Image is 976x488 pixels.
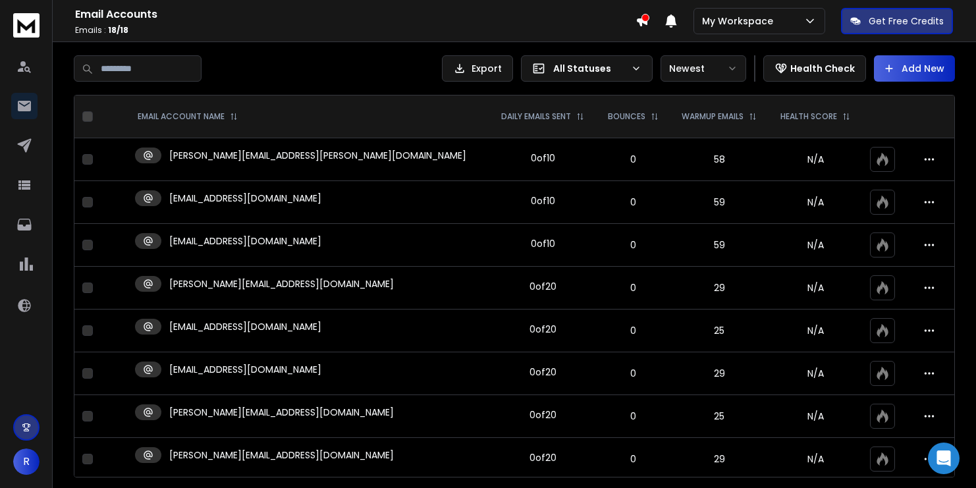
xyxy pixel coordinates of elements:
[531,151,555,165] div: 0 of 10
[553,62,626,75] p: All Statuses
[13,448,40,475] button: R
[604,196,662,209] p: 0
[169,149,466,162] p: [PERSON_NAME][EMAIL_ADDRESS][PERSON_NAME][DOMAIN_NAME]
[776,367,854,380] p: N/A
[869,14,944,28] p: Get Free Credits
[529,451,556,464] div: 0 of 20
[604,324,662,337] p: 0
[776,196,854,209] p: N/A
[529,366,556,379] div: 0 of 20
[529,323,556,336] div: 0 of 20
[169,363,321,376] p: [EMAIL_ADDRESS][DOMAIN_NAME]
[928,443,960,474] div: Open Intercom Messenger
[13,13,40,38] img: logo
[169,192,321,205] p: [EMAIL_ADDRESS][DOMAIN_NAME]
[776,324,854,337] p: N/A
[604,452,662,466] p: 0
[682,111,744,122] p: WARMUP EMAILS
[531,194,555,207] div: 0 of 10
[442,55,513,82] button: Export
[108,24,128,36] span: 18 / 18
[138,111,238,122] div: EMAIL ACCOUNT NAME
[702,14,778,28] p: My Workspace
[670,181,769,224] td: 59
[604,281,662,294] p: 0
[670,224,769,267] td: 59
[670,267,769,310] td: 29
[763,55,866,82] button: Health Check
[670,352,769,395] td: 29
[776,452,854,466] p: N/A
[604,410,662,423] p: 0
[670,310,769,352] td: 25
[604,367,662,380] p: 0
[75,7,636,22] h1: Email Accounts
[776,238,854,252] p: N/A
[670,395,769,438] td: 25
[169,277,394,290] p: [PERSON_NAME][EMAIL_ADDRESS][DOMAIN_NAME]
[75,25,636,36] p: Emails :
[661,55,746,82] button: Newest
[169,448,394,462] p: [PERSON_NAME][EMAIL_ADDRESS][DOMAIN_NAME]
[874,55,955,82] button: Add New
[776,153,854,166] p: N/A
[604,153,662,166] p: 0
[670,438,769,481] td: 29
[776,410,854,423] p: N/A
[841,8,953,34] button: Get Free Credits
[169,406,394,419] p: [PERSON_NAME][EMAIL_ADDRESS][DOMAIN_NAME]
[501,111,571,122] p: DAILY EMAILS SENT
[780,111,837,122] p: HEALTH SCORE
[529,280,556,293] div: 0 of 20
[604,238,662,252] p: 0
[529,408,556,421] div: 0 of 20
[169,320,321,333] p: [EMAIL_ADDRESS][DOMAIN_NAME]
[670,138,769,181] td: 58
[790,62,855,75] p: Health Check
[531,237,555,250] div: 0 of 10
[776,281,854,294] p: N/A
[169,234,321,248] p: [EMAIL_ADDRESS][DOMAIN_NAME]
[608,111,645,122] p: BOUNCES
